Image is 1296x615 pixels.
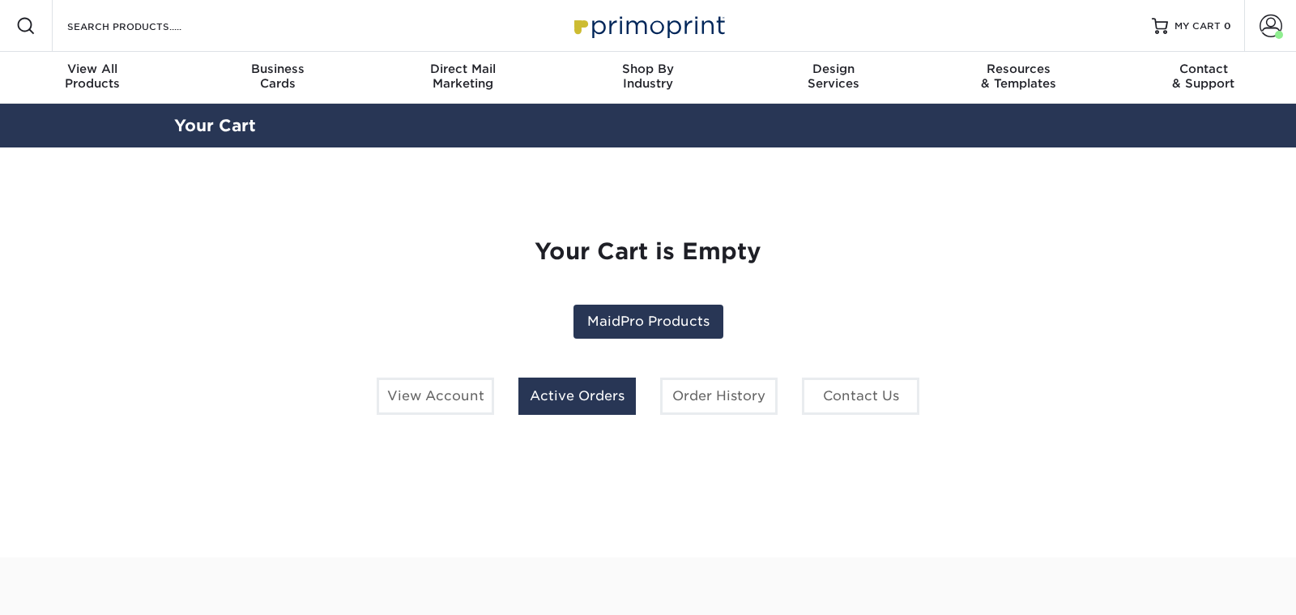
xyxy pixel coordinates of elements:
a: Your Cart [174,116,256,135]
a: MaidPro Products [573,305,723,339]
input: SEARCH PRODUCTS..... [66,16,224,36]
a: Shop ByIndustry [556,52,741,104]
a: Active Orders [518,378,636,415]
a: View Account [377,378,494,415]
a: Resources& Templates [926,52,1111,104]
span: Resources [926,62,1111,76]
span: Business [185,62,371,76]
span: Shop By [556,62,741,76]
a: Contact& Support [1111,52,1296,104]
h1: Your Cart is Empty [187,238,1109,266]
div: Marketing [370,62,556,91]
div: Industry [556,62,741,91]
div: Cards [185,62,371,91]
iframe: Google Customer Reviews [4,566,138,609]
a: Order History [660,378,778,415]
span: Design [740,62,926,76]
span: Contact [1111,62,1296,76]
span: MY CART [1174,19,1221,33]
div: & Support [1111,62,1296,91]
div: Services [740,62,926,91]
div: & Templates [926,62,1111,91]
a: Direct MailMarketing [370,52,556,104]
a: Contact Us [802,378,919,415]
a: BusinessCards [185,52,371,104]
img: Primoprint [567,8,729,43]
a: DesignServices [740,52,926,104]
span: 0 [1224,20,1231,32]
span: Direct Mail [370,62,556,76]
